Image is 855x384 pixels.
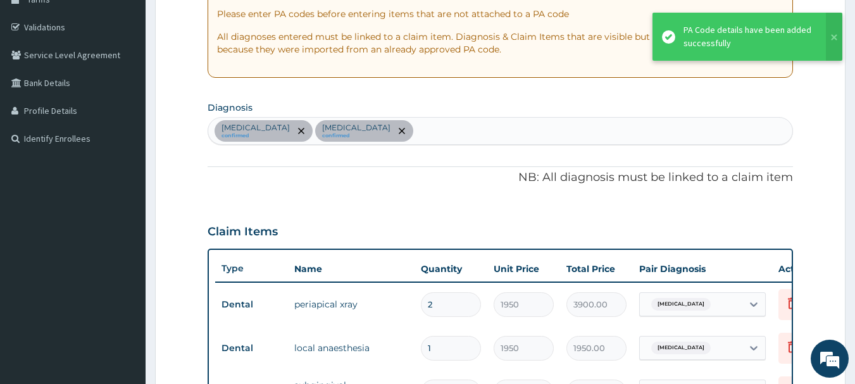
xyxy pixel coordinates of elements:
[208,170,794,186] p: NB: All diagnosis must be linked to a claim item
[296,125,307,137] span: remove selection option
[288,292,415,317] td: periapical xray
[288,335,415,361] td: local anaesthesia
[217,30,784,56] p: All diagnoses entered must be linked to a claim item. Diagnosis & Claim Items that are visible bu...
[222,123,290,133] p: [MEDICAL_DATA]
[633,256,772,282] th: Pair Diagnosis
[322,123,390,133] p: [MEDICAL_DATA]
[66,71,213,87] div: Chat with us now
[651,342,711,354] span: [MEDICAL_DATA]
[208,101,253,114] label: Diagnosis
[222,133,290,139] small: confirmed
[772,256,835,282] th: Actions
[560,256,633,282] th: Total Price
[683,23,814,50] div: PA Code details have been added successfully
[651,298,711,311] span: [MEDICAL_DATA]
[215,337,288,360] td: Dental
[487,256,560,282] th: Unit Price
[6,252,241,297] textarea: Type your message and hit 'Enter'
[23,63,51,95] img: d_794563401_company_1708531726252_794563401
[215,257,288,280] th: Type
[396,125,408,137] span: remove selection option
[208,225,278,239] h3: Claim Items
[288,256,415,282] th: Name
[217,8,784,20] p: Please enter PA codes before entering items that are not attached to a PA code
[322,133,390,139] small: confirmed
[215,293,288,316] td: Dental
[208,6,238,37] div: Minimize live chat window
[73,113,175,240] span: We're online!
[415,256,487,282] th: Quantity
